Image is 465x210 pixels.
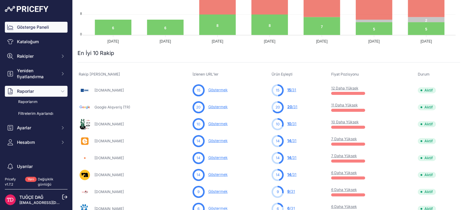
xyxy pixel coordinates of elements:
font: Rakip [PERSON_NAME] [79,72,120,76]
font: Rakipler [17,53,34,59]
a: 14/31 [287,172,296,177]
font: Göstermek [208,88,228,92]
font: Ürün Eşleşti [272,72,292,76]
font: Aktif [424,189,433,194]
font: Google Alışveriş (TR) [94,105,130,109]
font: Aktif [424,156,433,160]
a: [DOMAIN_NAME] [94,156,124,160]
a: Göstermek [208,138,228,143]
font: /31 [291,172,296,177]
a: 11 Daha Yüksek [331,103,358,107]
nav: Kenar çubuğu [5,22,68,195]
font: İzlenen URL'ler [193,72,219,76]
a: Göstermek [208,172,228,177]
font: 15 [197,88,200,92]
font: 14 [196,173,200,177]
tspan: [DATE] [316,39,328,44]
font: 14 [287,172,291,177]
font: /31 [291,138,296,143]
button: Raporlar [5,86,68,97]
font: 14 [276,139,280,143]
tspan: [DATE] [264,39,275,44]
a: [DOMAIN_NAME] [94,139,124,143]
font: TUĞÇE DAĞ [19,195,43,200]
a: 12 Daha Yüksek [331,86,358,90]
font: Filtrelerim Ayarlandı [18,111,53,116]
a: 15/31 [287,88,296,92]
font: 7 Daha Yüksek [331,137,357,141]
a: [DOMAIN_NAME] [94,122,124,126]
font: Yeniden fiyatlandırma [17,68,44,79]
font: Değişiklik günlüğü [38,177,53,186]
font: 14 [196,156,200,160]
font: /31 [291,155,296,160]
font: Durum [418,72,430,76]
font: Hesabım [17,140,35,145]
font: Kataloğum [17,39,39,44]
font: Aktif [424,173,433,177]
a: Raporlarım [5,97,68,107]
font: /31 [290,189,295,194]
font: 10 [196,122,200,126]
font: 9 [197,189,200,194]
font: 10 [287,121,291,126]
a: Göstermek [208,189,228,194]
font: Pricefy v1.7.2 [5,177,16,186]
a: [DOMAIN_NAME] [94,189,124,194]
a: Filtrelerim Ayarlandı [5,108,68,119]
font: 15 [287,88,291,92]
font: /31 [291,121,296,126]
font: 14 [276,173,280,177]
font: 14 [276,156,280,160]
img: Pricefy Logo [5,6,48,12]
a: 14/31 [287,155,296,160]
font: En İyi 10 Rakip [77,50,114,56]
a: Gösterge Paneli [5,22,68,33]
font: Göstermek [208,155,228,160]
a: Göstermek [208,105,228,109]
a: 10/31 [287,121,296,126]
font: 14 [196,139,200,143]
a: 6 Daha Yüksek [331,204,357,209]
font: Ayarlar [17,125,31,130]
a: 9/31 [287,189,295,194]
a: Göstermek [208,121,228,126]
a: [DOMAIN_NAME] [94,88,124,92]
font: Aktif [424,122,433,126]
a: 6 Daha Yüksek [331,170,357,175]
a: [EMAIL_ADDRESS][DOMAIN_NAME] [19,200,83,205]
font: 14 [287,155,291,160]
a: 10 Daha Yüksek [331,120,359,124]
font: Aktif [424,105,433,109]
button: Hesabım [5,137,68,148]
font: 6 Daha Yüksek [331,187,357,192]
font: 9 [287,189,290,194]
font: Uyarılar [17,164,33,169]
button: Rakipler [5,51,68,62]
font: Fiyat Pozisyonu [331,72,359,76]
a: [DOMAIN_NAME] [94,173,124,177]
font: 20 [275,105,280,109]
tspan: [DATE] [368,39,380,44]
a: 7 Daha Yüksek [331,153,357,158]
tspan: [DATE] [420,39,432,44]
font: Yeni [28,177,34,181]
tspan: [DATE] [107,39,119,44]
tspan: [DATE] [212,39,223,44]
font: 15 [276,88,279,92]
